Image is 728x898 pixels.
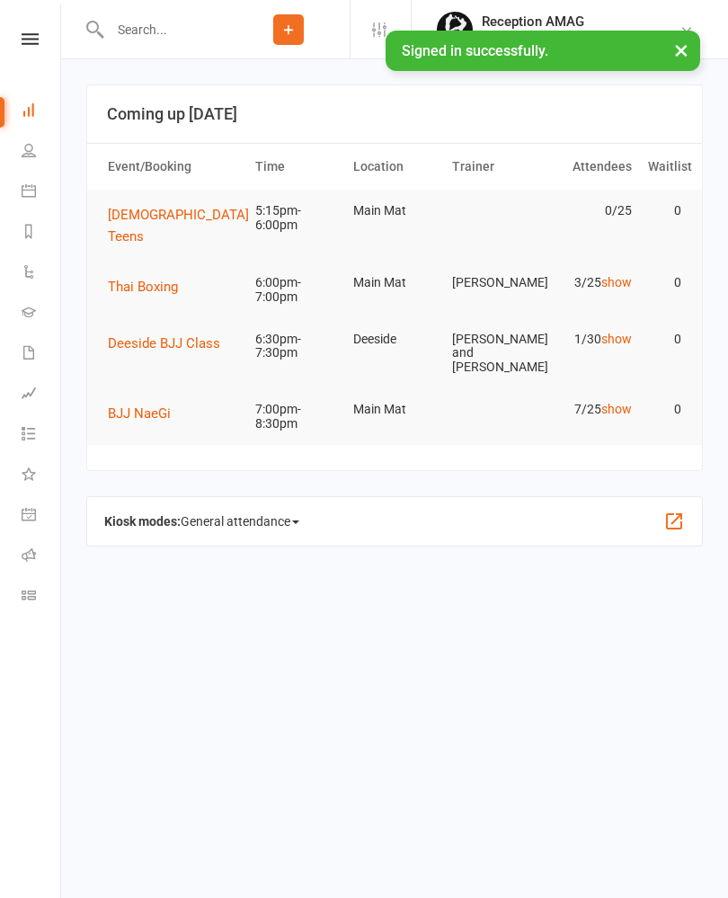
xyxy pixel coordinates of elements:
[22,213,62,253] a: Reports
[601,402,632,416] a: show
[601,275,632,289] a: show
[665,31,697,69] button: ×
[108,405,171,422] span: BJJ NaeGi
[22,375,62,415] a: Assessments
[345,388,443,431] td: Main Mat
[444,144,542,190] th: Trainer
[181,507,299,536] span: General attendance
[108,403,183,424] button: BJJ NaeGi
[247,388,345,445] td: 7:00pm-8:30pm
[247,318,345,375] td: 6:30pm-7:30pm
[104,514,181,529] strong: Kiosk modes:
[247,144,345,190] th: Time
[402,42,548,59] span: Signed in successfully.
[542,262,640,304] td: 3/25
[22,173,62,213] a: Calendar
[22,537,62,577] a: Roll call kiosk mode
[22,456,62,496] a: What's New
[542,144,640,190] th: Attendees
[444,262,542,304] td: [PERSON_NAME]
[601,332,632,346] a: show
[542,388,640,431] td: 7/25
[108,204,262,247] button: [DEMOGRAPHIC_DATA] Teens
[640,190,689,232] td: 0
[482,13,679,30] div: Reception AMAG
[22,92,62,132] a: Dashboard
[345,318,443,360] td: Deeside
[345,190,443,232] td: Main Mat
[22,496,62,537] a: General attendance kiosk mode
[437,12,473,48] img: thumb_image1730575840.png
[542,190,640,232] td: 0/25
[640,388,689,431] td: 0
[640,318,689,360] td: 0
[22,132,62,173] a: People
[542,318,640,360] td: 1/30
[108,207,249,245] span: [DEMOGRAPHIC_DATA] Teens
[247,190,345,246] td: 5:15pm-6:00pm
[482,30,679,46] div: Aberdeen Martial Arts Academy Ltd
[108,335,220,351] span: Deeside BJJ Class
[108,333,233,354] button: Deeside BJJ Class
[345,262,443,304] td: Main Mat
[108,279,178,295] span: Thai Boxing
[640,144,689,190] th: Waitlist
[108,276,191,298] button: Thai Boxing
[107,105,682,123] h3: Coming up [DATE]
[444,318,542,388] td: [PERSON_NAME] and [PERSON_NAME]
[100,144,247,190] th: Event/Booking
[22,577,62,618] a: Class kiosk mode
[345,144,443,190] th: Location
[247,262,345,318] td: 6:00pm-7:00pm
[104,17,227,42] input: Search...
[640,262,689,304] td: 0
